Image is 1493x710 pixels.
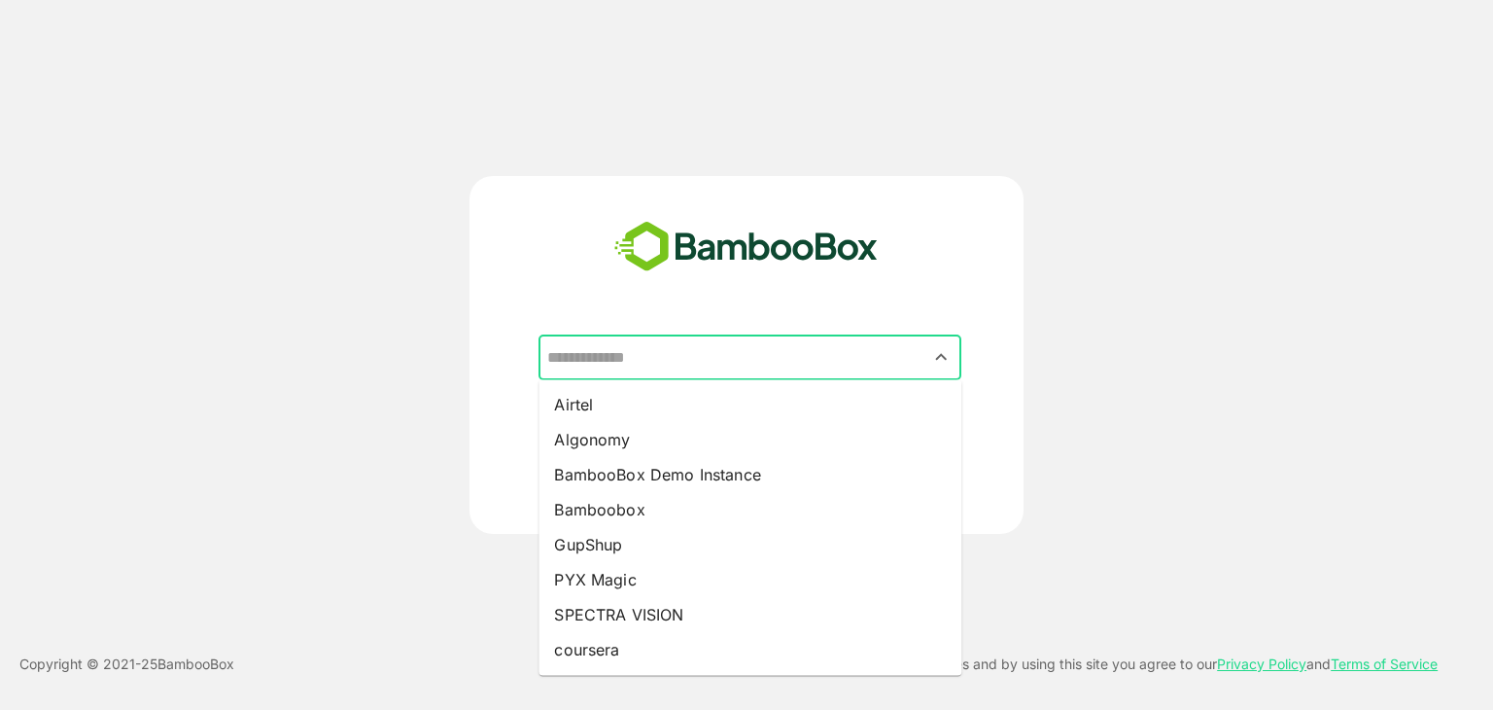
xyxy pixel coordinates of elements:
li: BambooBox Demo Instance [538,457,961,492]
button: Close [928,344,955,371]
li: GupShup [538,527,961,562]
li: PYX Magic [538,562,961,597]
li: SPECTRA VISION [538,597,961,632]
img: bamboobox [604,215,888,279]
li: Bamboobox [538,492,961,527]
a: Terms of Service [1331,656,1438,672]
p: Copyright © 2021- 25 BambooBox [19,653,234,676]
a: Privacy Policy [1217,656,1306,672]
li: Algonomy [538,422,961,457]
li: coursera [538,632,961,667]
p: This site uses cookies and by using this site you agree to our and [831,653,1438,676]
li: Airtel [538,387,961,422]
